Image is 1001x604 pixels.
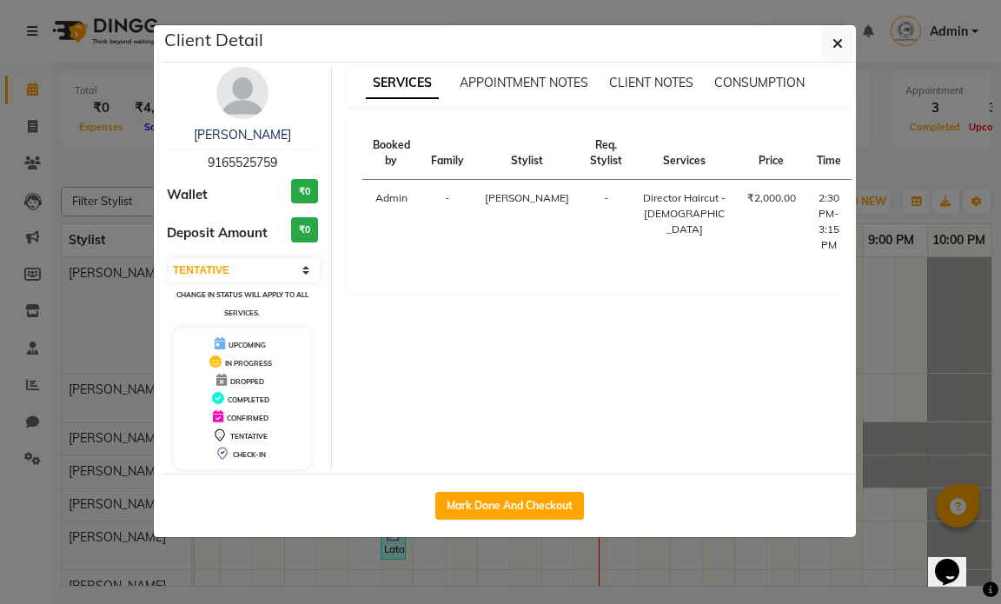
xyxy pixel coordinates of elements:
span: 9165525759 [208,155,277,170]
td: - [580,180,633,264]
th: Price [737,127,806,180]
th: Booked by [362,127,421,180]
iframe: chat widget [928,534,984,587]
span: UPCOMING [229,341,266,349]
h5: Client Detail [164,27,263,53]
h3: ₹0 [291,179,318,204]
td: Admin [362,180,421,264]
span: CLIENT NOTES [609,75,693,90]
small: Change in status will apply to all services. [176,290,308,317]
th: Stylist [474,127,580,180]
span: SERVICES [366,68,439,99]
td: 2:30 PM-3:15 PM [806,180,852,264]
span: [PERSON_NAME] [485,191,569,204]
span: APPOINTMENT NOTES [460,75,588,90]
th: Services [633,127,737,180]
th: Time [806,127,852,180]
span: DROPPED [230,377,264,386]
span: TENTATIVE [230,432,268,441]
span: COMPLETED [228,395,269,404]
h3: ₹0 [291,217,318,242]
td: - [421,180,474,264]
th: Family [421,127,474,180]
span: CONSUMPTION [714,75,805,90]
th: Status [852,127,905,180]
span: IN PROGRESS [225,359,272,368]
th: Req. Stylist [580,127,633,180]
span: Wallet [167,185,208,205]
button: Mark Done And Checkout [435,492,584,520]
img: avatar [216,67,268,119]
a: [PERSON_NAME] [194,127,291,143]
div: ₹2,000.00 [747,190,796,206]
span: CHECK-IN [233,450,266,459]
div: Director Haircut - [DEMOGRAPHIC_DATA] [643,190,726,237]
span: CONFIRMED [227,414,268,422]
span: Deposit Amount [167,223,268,243]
